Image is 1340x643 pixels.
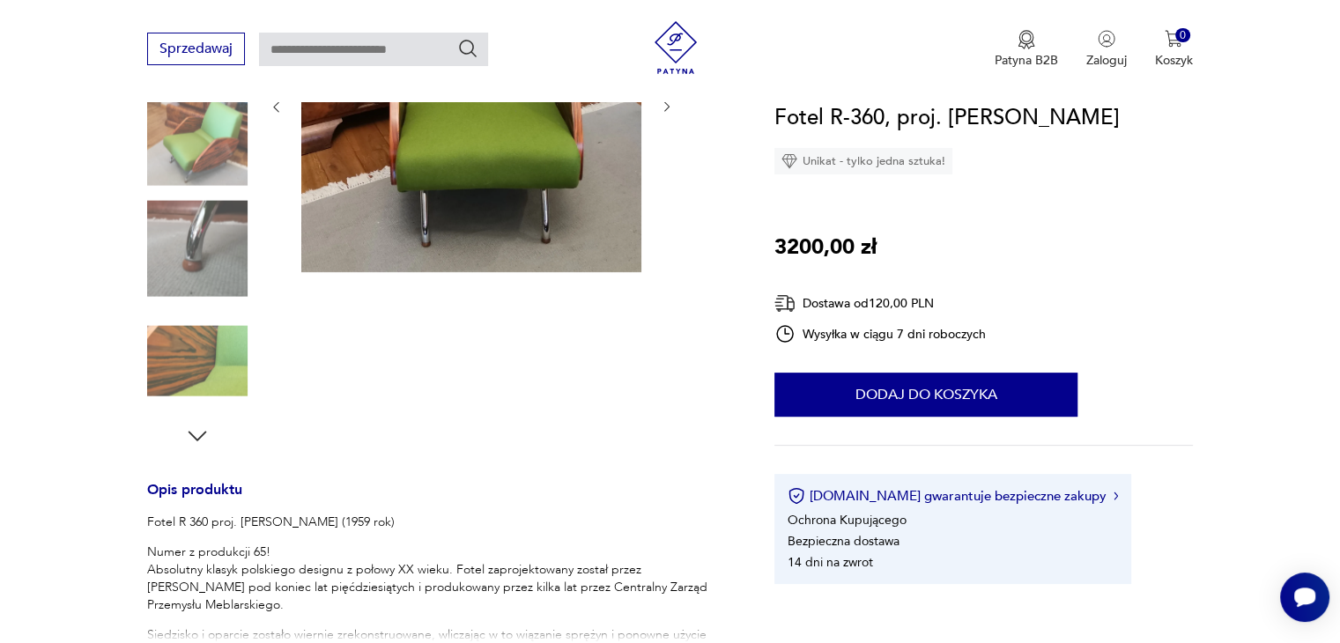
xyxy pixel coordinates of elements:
[995,52,1058,69] p: Patyna B2B
[774,292,986,314] div: Dostawa od 120,00 PLN
[788,487,805,505] img: Ikona certyfikatu
[1098,30,1115,48] img: Ikonka użytkownika
[147,33,245,65] button: Sprzedawaj
[774,292,796,314] img: Ikona dostawy
[1155,30,1193,69] button: 0Koszyk
[774,148,952,174] div: Unikat - tylko jedna sztuka!
[147,484,732,514] h3: Opis produktu
[1086,52,1127,69] p: Zaloguj
[995,30,1058,69] button: Patyna B2B
[774,101,1120,135] h1: Fotel R-360, proj. [PERSON_NAME]
[147,86,248,187] img: Zdjęcie produktu Fotel R-360, proj. J. Różański
[995,30,1058,69] a: Ikona medaluPatyna B2B
[147,514,732,531] p: Fotel R 360 proj. [PERSON_NAME] (1959 rok)
[649,21,702,74] img: Patyna - sklep z meblami i dekoracjami vintage
[147,198,248,299] img: Zdjęcie produktu Fotel R-360, proj. J. Różański
[1155,52,1193,69] p: Koszyk
[788,533,900,550] li: Bezpieczna dostawa
[1175,28,1190,43] div: 0
[1165,30,1182,48] img: Ikona koszyka
[1280,573,1329,622] iframe: Smartsupp widget button
[147,44,245,56] a: Sprzedawaj
[781,153,797,169] img: Ikona diamentu
[774,231,877,264] p: 3200,00 zł
[457,38,478,59] button: Szukaj
[788,554,873,571] li: 14 dni na zwrot
[788,487,1118,505] button: [DOMAIN_NAME] gwarantuje bezpieczne zakupy
[788,512,907,528] li: Ochrona Kupującego
[147,543,732,614] p: Numer z produkcji 65! Absolutny klasyk polskiego designu z połowy XX wieku. Fotel zaprojektowany ...
[1086,30,1127,69] button: Zaloguj
[1114,491,1119,500] img: Ikona strzałki w prawo
[1018,30,1035,49] img: Ikona medalu
[774,323,986,344] div: Wysyłka w ciągu 7 dni roboczych
[147,311,248,411] img: Zdjęcie produktu Fotel R-360, proj. J. Różański
[774,373,1077,417] button: Dodaj do koszyka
